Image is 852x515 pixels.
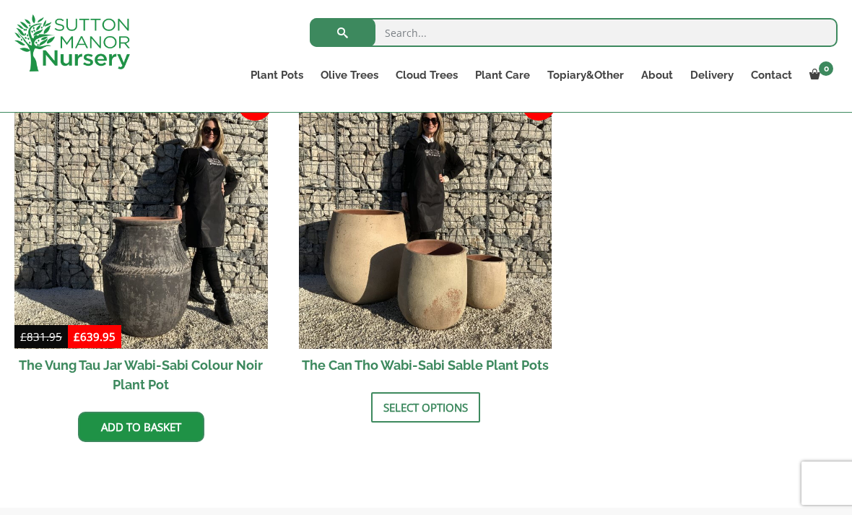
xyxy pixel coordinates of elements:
a: About [633,65,682,85]
a: Sale! The Can Tho Wabi-Sabi Sable Plant Pots [299,96,552,382]
a: Plant Pots [242,65,312,85]
a: Cloud Trees [387,65,466,85]
h2: The Can Tho Wabi-Sabi Sable Plant Pots [299,349,552,381]
bdi: 831.95 [20,329,62,344]
a: Plant Care [466,65,539,85]
img: The Vung Tau Jar Wabi-Sabi Colour Noir Plant Pot [14,96,268,350]
a: Sale! The Vung Tau Jar Wabi-Sabi Colour Noir Plant Pot [14,96,268,402]
img: logo [14,14,130,72]
span: 0 [819,61,833,76]
span: £ [74,329,80,344]
a: Contact [742,65,801,85]
a: Olive Trees [312,65,387,85]
h2: The Vung Tau Jar Wabi-Sabi Colour Noir Plant Pot [14,349,268,401]
img: The Can Tho Wabi-Sabi Sable Plant Pots [299,96,552,350]
input: Search... [310,18,838,47]
a: Topiary&Other [539,65,633,85]
a: 0 [801,65,838,85]
a: Select options for “The Can Tho Wabi-Sabi Sable Plant Pots” [371,392,480,423]
span: £ [20,329,27,344]
a: Add to basket: “The Vung Tau Jar Wabi-Sabi Colour Noir Plant Pot” [78,412,204,442]
a: Delivery [682,65,742,85]
bdi: 639.95 [74,329,116,344]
